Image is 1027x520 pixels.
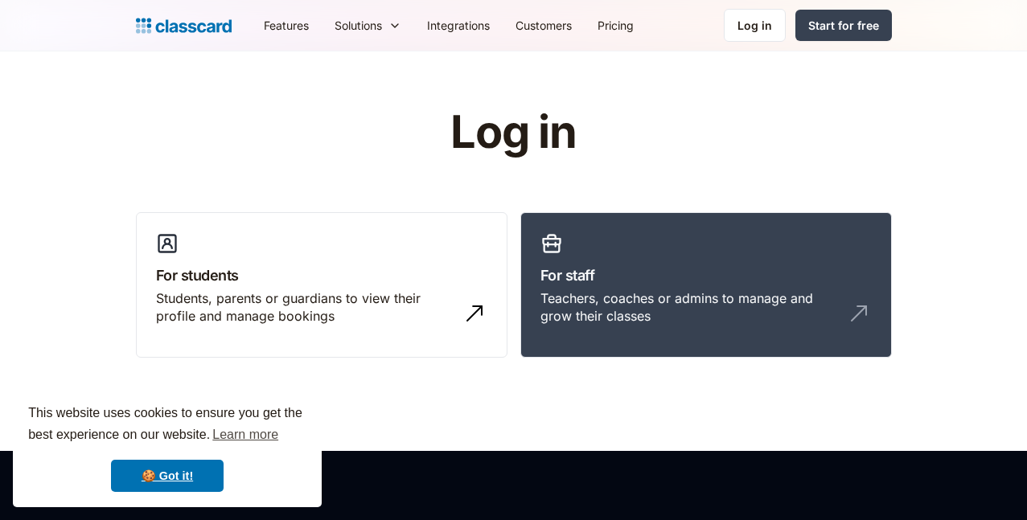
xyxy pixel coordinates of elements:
[540,264,872,286] h3: For staff
[156,264,487,286] h3: For students
[111,460,224,492] a: dismiss cookie message
[136,212,507,358] a: For studentsStudents, parents or guardians to view their profile and manage bookings
[13,388,322,507] div: cookieconsent
[724,9,786,42] a: Log in
[414,7,503,43] a: Integrations
[28,403,306,447] span: This website uses cookies to ensure you get the best experience on our website.
[795,10,892,41] a: Start for free
[335,17,382,34] div: Solutions
[503,7,585,43] a: Customers
[136,14,232,37] a: home
[258,108,769,158] h1: Log in
[210,423,281,447] a: learn more about cookies
[540,289,840,326] div: Teachers, coaches or admins to manage and grow their classes
[251,7,322,43] a: Features
[520,212,892,358] a: For staffTeachers, coaches or admins to manage and grow their classes
[156,289,455,326] div: Students, parents or guardians to view their profile and manage bookings
[585,7,647,43] a: Pricing
[808,17,879,34] div: Start for free
[322,7,414,43] div: Solutions
[737,17,772,34] div: Log in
